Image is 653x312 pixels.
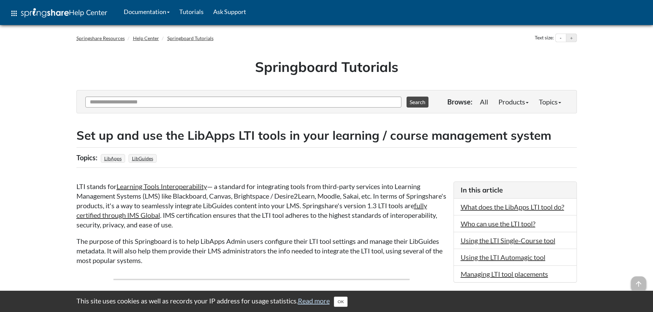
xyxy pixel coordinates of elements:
a: Managing LTI tool placements [461,270,548,278]
div: Text size: [533,34,555,42]
div: Topics: [76,151,99,164]
button: Decrease text size [556,34,566,42]
a: Topics [534,95,566,109]
a: Springboard Tutorials [167,35,214,41]
a: Documentation [119,3,174,20]
a: Using the LTI Automagic tool [461,253,545,261]
a: Springshare Resources [76,35,125,41]
a: fully certified through IMS Global [76,201,427,219]
button: Close [334,297,348,307]
a: Products [493,95,534,109]
span: apps [10,9,18,17]
h3: In this article [461,185,570,195]
p: The purpose of this Springboard is to help LibApps Admin users configure their LTI tool settings ... [76,236,447,265]
a: Using the LTI Single-Course tool [461,236,555,245]
a: Read more [298,297,330,305]
a: Help Center [133,35,159,41]
span: Help Center [69,8,107,17]
a: Who can use the LTI tool? [461,220,535,228]
button: Increase text size [566,34,577,42]
a: arrow_upward [631,277,646,285]
h2: Set up and use the LibApps LTI tools in your learning / course management system [76,127,577,144]
a: What does the LibApps LTI tool do? [461,203,564,211]
a: All [475,95,493,109]
h1: Springboard Tutorials [82,57,572,76]
a: Learning Tools Interoperability [117,182,207,190]
a: Tutorials [174,3,208,20]
div: This site uses cookies as well as records your IP address for usage statistics. [70,296,584,307]
p: Browse: [447,97,472,107]
a: LibApps [103,153,123,163]
a: Ask Support [208,3,251,20]
span: arrow_upward [631,276,646,291]
img: Springshare [21,8,69,17]
a: apps Help Center [5,3,112,24]
p: LTI stands for — a standard for integrating tools from third-party services into Learning Managem... [76,182,447,229]
button: Search [407,97,428,108]
a: LibGuides [131,153,154,163]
